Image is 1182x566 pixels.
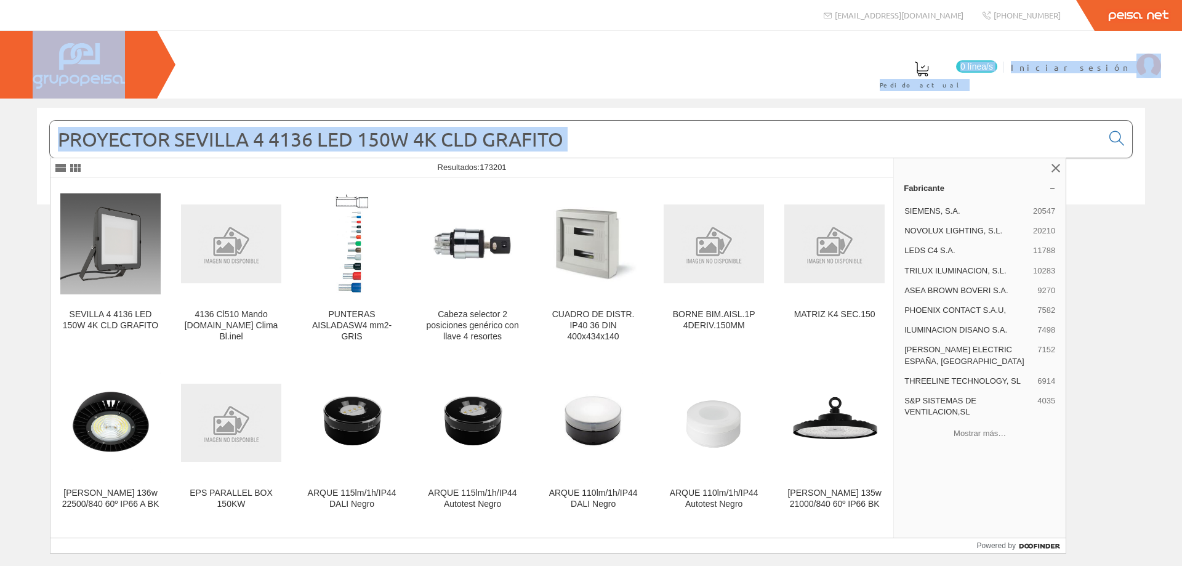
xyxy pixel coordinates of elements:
img: EPS PARALLEL BOX 150KW [181,384,281,462]
a: Fabricante [894,178,1066,198]
span: 20547 [1033,206,1055,217]
div: EPS PARALLEL BOX 150KW [181,488,281,510]
span: 4035 [1037,395,1055,418]
span: Powered by [977,540,1016,551]
a: EPS PARALLEL BOX 150KW EPS PARALLEL BOX 150KW [171,357,291,524]
span: Iniciar sesión [1011,61,1130,73]
span: 9270 [1037,285,1055,296]
span: Pedido actual [880,79,963,91]
div: [PERSON_NAME] 135w 21000/840 60º IP66 BK [784,488,885,510]
span: 7152 [1037,344,1055,366]
div: © Grupo Peisa [37,220,1145,230]
a: PUNTERAS AISLADASW4 mm2-GRIS PUNTERAS AISLADASW4 mm2-GRIS [292,179,412,357]
div: PUNTERAS AISLADASW4 mm2-GRIS [302,309,402,342]
img: Grupo Peisa [33,43,125,89]
img: MATRIZ K4 SEC.150 [784,204,885,283]
span: [EMAIL_ADDRESS][DOMAIN_NAME] [835,10,963,20]
img: SEVILLA 4 4136 LED 150W 4K CLD GRAFITO [60,193,161,294]
a: CUADRO DE DISTR. IP40 36 DIN 400x434x140 CUADRO DE DISTR. IP40 36 DIN 400x434x140 [533,179,653,357]
div: ARQUE 110lm/1h/IP44 DALI Negro [543,488,643,510]
span: [PERSON_NAME] ELECTRIC ESPAÑA, [GEOGRAPHIC_DATA] [904,344,1032,366]
a: MATRIZ K4 SEC.150 MATRIZ K4 SEC.150 [774,179,895,357]
div: Cabeza selector 2 posiciones genérico con llave 4 resortes [422,309,523,342]
span: Resultados: [438,163,507,172]
span: 7498 [1037,325,1055,336]
span: NOVOLUX LIGHTING, S.L. [904,225,1028,237]
div: BORNE BIM.AISL.1P 4DERIV.150MM [664,309,764,331]
a: ARQUE 110lm/1h/IP44 Autotest Negro ARQUE 110lm/1h/IP44 Autotest Negro [654,357,774,524]
div: ARQUE 115lm/1h/IP44 Autotest Negro [422,488,523,510]
a: ARQUE 115lm/1h/IP44 Autotest Negro ARQUE 115lm/1h/IP44 Autotest Negro [412,357,533,524]
div: CUADRO DE DISTR. IP40 36 DIN 400x434x140 [543,309,643,342]
div: SEVILLA 4 4136 LED 150W 4K CLD GRAFITO [60,309,161,331]
span: LEDS C4 S.A. [904,245,1028,256]
img: Campana 136w 22500/840 60º IP66 A BK [60,373,161,473]
span: 173201 [480,163,506,172]
img: 4136 Cl510 Mando Est.fm Clima Bl.inel [181,204,281,283]
input: Buscar... [50,121,1102,158]
img: ARQUE 115lm/1h/IP44 DALI Negro [302,373,402,473]
a: Campana 136w 22500/840 60º IP66 A BK [PERSON_NAME] 136w 22500/840 60º IP66 A BK [50,357,171,524]
span: ASEA BROWN BOVERI S.A. [904,285,1032,296]
img: PUNTERAS AISLADASW4 mm2-GRIS [302,193,402,294]
span: ILUMINACION DISANO S.A. [904,325,1032,336]
div: ARQUE 115lm/1h/IP44 DALI Negro [302,488,402,510]
span: TRILUX ILUMINACION, S.L. [904,265,1028,277]
img: Campana 135w 21000/840 60º IP66 BK [784,373,885,473]
span: 0 línea/s [956,60,997,73]
span: PHOENIX CONTACT S.A.U, [904,305,1032,316]
img: ARQUE 110lm/1h/IP44 DALI Negro [543,373,643,473]
a: ARQUE 115lm/1h/IP44 DALI Negro ARQUE 115lm/1h/IP44 DALI Negro [292,357,412,524]
span: [PHONE_NUMBER] [994,10,1061,20]
a: ARQUE 110lm/1h/IP44 DALI Negro ARQUE 110lm/1h/IP44 DALI Negro [533,357,653,524]
span: 10283 [1033,265,1055,277]
div: MATRIZ K4 SEC.150 [784,309,885,320]
img: BORNE BIM.AISL.1P 4DERIV.150MM [664,204,764,283]
a: Cabeza selector 2 posiciones genérico con llave 4 resortes Cabeza selector 2 posiciones genérico ... [412,179,533,357]
a: SEVILLA 4 4136 LED 150W 4K CLD GRAFITO SEVILLA 4 4136 LED 150W 4K CLD GRAFITO [50,179,171,357]
img: ARQUE 115lm/1h/IP44 Autotest Negro [422,373,523,473]
span: THREELINE TECHNOLOGY, SL [904,376,1032,387]
span: S&P SISTEMAS DE VENTILACION,SL [904,395,1032,418]
img: Cabeza selector 2 posiciones genérico con llave 4 resortes [422,193,523,294]
span: SIEMENS, S.A. [904,206,1028,217]
span: 7582 [1037,305,1055,316]
div: 4136 Cl510 Mando [DOMAIN_NAME] Clima Bl.inel [181,309,281,342]
a: BORNE BIM.AISL.1P 4DERIV.150MM BORNE BIM.AISL.1P 4DERIV.150MM [654,179,774,357]
span: 11788 [1033,245,1055,256]
div: [PERSON_NAME] 136w 22500/840 60º IP66 A BK [60,488,161,510]
a: Iniciar sesión [1011,51,1161,63]
span: 20210 [1033,225,1055,237]
img: ARQUE 110lm/1h/IP44 Autotest Negro [664,373,764,473]
button: Mostrar más… [899,423,1061,443]
a: Powered by [977,538,1066,553]
img: CUADRO DE DISTR. IP40 36 DIN 400x434x140 [543,193,643,294]
span: 6914 [1037,376,1055,387]
a: Campana 135w 21000/840 60º IP66 BK [PERSON_NAME] 135w 21000/840 60º IP66 BK [774,357,895,524]
a: 4136 Cl510 Mando Est.fm Clima Bl.inel 4136 Cl510 Mando [DOMAIN_NAME] Clima Bl.inel [171,179,291,357]
div: ARQUE 110lm/1h/IP44 Autotest Negro [664,488,764,510]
